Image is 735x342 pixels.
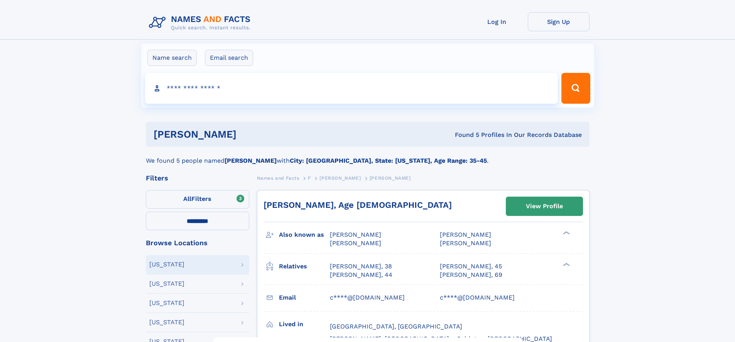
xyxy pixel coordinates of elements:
span: All [183,195,191,202]
a: [PERSON_NAME], 45 [440,262,502,271]
div: [US_STATE] [149,281,184,287]
div: [US_STATE] [149,319,184,325]
span: [PERSON_NAME] [330,231,381,238]
span: [PERSON_NAME] [370,175,411,181]
a: Names and Facts [257,173,299,183]
a: F [308,173,311,183]
input: search input [145,73,558,104]
h1: [PERSON_NAME] [154,130,346,139]
div: View Profile [526,197,563,215]
span: [PERSON_NAME] [440,231,491,238]
label: Filters [146,190,249,209]
a: Sign Up [528,12,590,31]
div: [US_STATE] [149,261,184,268]
a: [PERSON_NAME], Age [DEMOGRAPHIC_DATA] [264,200,452,210]
h3: Email [279,291,330,304]
b: City: [GEOGRAPHIC_DATA], State: [US_STATE], Age Range: 35-45 [290,157,487,164]
div: Found 5 Profiles In Our Records Database [346,131,582,139]
div: Filters [146,175,249,182]
img: Logo Names and Facts [146,12,257,33]
div: [US_STATE] [149,300,184,306]
a: View Profile [506,197,583,216]
div: ❯ [561,262,570,267]
div: Browse Locations [146,239,249,246]
a: [PERSON_NAME], 44 [330,271,392,279]
a: [PERSON_NAME], 38 [330,262,392,271]
h3: Lived in [279,318,330,331]
label: Name search [147,50,197,66]
h3: Also known as [279,228,330,241]
span: F [308,175,311,181]
h3: Relatives [279,260,330,273]
label: Email search [205,50,253,66]
a: [PERSON_NAME], 69 [440,271,502,279]
div: We found 5 people named with . [146,147,590,165]
div: ❯ [561,231,570,236]
span: [PERSON_NAME] [330,239,381,247]
button: Search Button [561,73,590,104]
span: [PERSON_NAME] [319,175,361,181]
b: [PERSON_NAME] [225,157,277,164]
a: [PERSON_NAME] [319,173,361,183]
a: Log In [466,12,528,31]
span: [GEOGRAPHIC_DATA], [GEOGRAPHIC_DATA] [330,323,462,330]
span: [PERSON_NAME] [440,239,491,247]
